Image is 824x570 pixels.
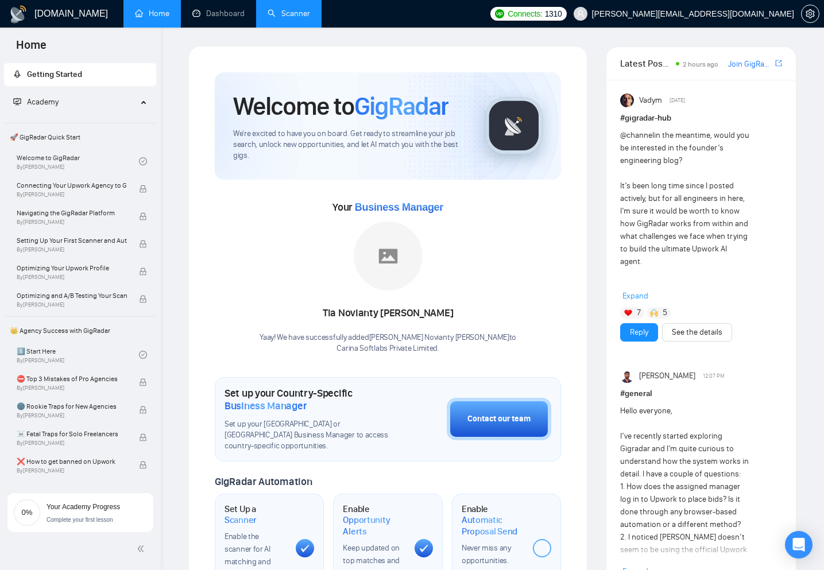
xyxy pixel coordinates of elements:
[233,91,448,122] h1: Welcome to
[728,58,773,71] a: Join GigRadar Slack Community
[13,509,41,516] span: 0%
[17,207,127,219] span: Navigating the GigRadar Platform
[462,503,524,537] h1: Enable
[545,7,562,20] span: 1310
[620,323,658,342] button: Reply
[17,467,127,474] span: By [PERSON_NAME]
[343,503,405,537] h1: Enable
[27,97,59,107] span: Academy
[192,9,245,18] a: dashboardDashboard
[620,369,634,383] img: Preet Patel
[620,94,634,107] img: Vadym
[17,262,127,274] span: Optimizing Your Upwork Profile
[17,149,139,174] a: Welcome to GigRadarBy[PERSON_NAME]
[139,212,147,220] span: lock
[139,267,147,276] span: lock
[577,10,585,18] span: user
[639,94,662,107] span: Vadym
[13,97,59,107] span: Academy
[17,440,127,447] span: By [PERSON_NAME]
[139,295,147,303] span: lock
[620,387,782,400] h1: # general
[139,461,147,469] span: lock
[508,7,542,20] span: Connects:
[5,319,155,342] span: 👑 Agency Success with GigRadar
[139,240,147,248] span: lock
[47,503,120,511] span: Your Academy Progress
[17,274,127,281] span: By [PERSON_NAME]
[5,126,155,149] span: 🚀 GigRadar Quick Start
[630,326,648,339] a: Reply
[17,191,127,198] span: By [PERSON_NAME]
[47,517,113,523] span: Complete your first lesson
[17,235,127,246] span: Setting Up Your First Scanner and Auto-Bidder
[139,406,147,414] span: lock
[137,543,148,555] span: double-left
[225,400,307,412] span: Business Manager
[620,112,782,125] h1: # gigradar-hub
[17,180,127,191] span: Connecting Your Upwork Agency to GigRadar
[17,219,127,226] span: By [PERSON_NAME]
[624,309,632,317] img: ❤️
[703,371,725,381] span: 12:07 PM
[355,201,443,213] span: Business Manager
[683,60,718,68] span: 2 hours ago
[139,351,147,359] span: check-circle
[672,326,722,339] a: See the details
[801,9,819,18] a: setting
[260,343,516,354] p: Carina Softlabs Private Limited .
[354,91,448,122] span: GigRadar
[139,378,147,386] span: lock
[495,9,504,18] img: upwork-logo.png
[225,387,389,412] h1: Set up your Country-Specific
[622,291,648,301] span: Expand
[17,428,127,440] span: ☠️ Fatal Traps for Solo Freelancers
[802,9,819,18] span: setting
[637,307,641,319] span: 7
[17,412,127,419] span: By [PERSON_NAME]
[17,401,127,412] span: 🌚 Rookie Traps for New Agencies
[268,9,310,18] a: searchScanner
[785,531,813,559] div: Open Intercom Messenger
[13,98,21,106] span: fund-projection-screen
[4,63,156,86] li: Getting Started
[17,290,127,301] span: Optimizing and A/B Testing Your Scanner for Better Results
[17,342,139,367] a: 1️⃣ Start HereBy[PERSON_NAME]
[662,323,732,342] button: See the details
[620,130,654,140] span: @channel
[17,456,127,467] span: ❌ How to get banned on Upwork
[467,413,531,425] div: Contact our team
[139,157,147,165] span: check-circle
[332,201,443,214] span: Your
[7,37,56,61] span: Home
[139,185,147,193] span: lock
[225,503,287,526] h1: Set Up a
[260,304,516,323] div: Tia Novianty [PERSON_NAME]
[139,433,147,441] span: lock
[27,69,82,79] span: Getting Started
[639,370,695,382] span: [PERSON_NAME]
[215,475,312,488] span: GigRadar Automation
[135,9,169,18] a: homeHome
[225,514,257,526] span: Scanner
[17,301,127,308] span: By [PERSON_NAME]
[9,5,28,24] img: logo
[233,129,467,161] span: We're excited to have you on board. Get ready to streamline your job search, unlock new opportuni...
[663,307,667,319] span: 5
[343,514,405,537] span: Opportunity Alerts
[260,332,516,354] div: Yaay! We have successfully added [PERSON_NAME] Novianty [PERSON_NAME] to
[670,95,685,106] span: [DATE]
[225,419,389,452] span: Set up your [GEOGRAPHIC_DATA] or [GEOGRAPHIC_DATA] Business Manager to access country-specific op...
[447,398,551,440] button: Contact our team
[775,59,782,68] span: export
[462,514,524,537] span: Automatic Proposal Send
[485,97,543,154] img: gigradar-logo.png
[17,246,127,253] span: By [PERSON_NAME]
[13,70,21,78] span: rocket
[650,309,658,317] img: 🙌
[17,373,127,385] span: ⛔ Top 3 Mistakes of Pro Agencies
[462,543,511,565] span: Never miss any opportunities.
[354,222,423,290] img: placeholder.png
[17,385,127,391] span: By [PERSON_NAME]
[801,5,819,23] button: setting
